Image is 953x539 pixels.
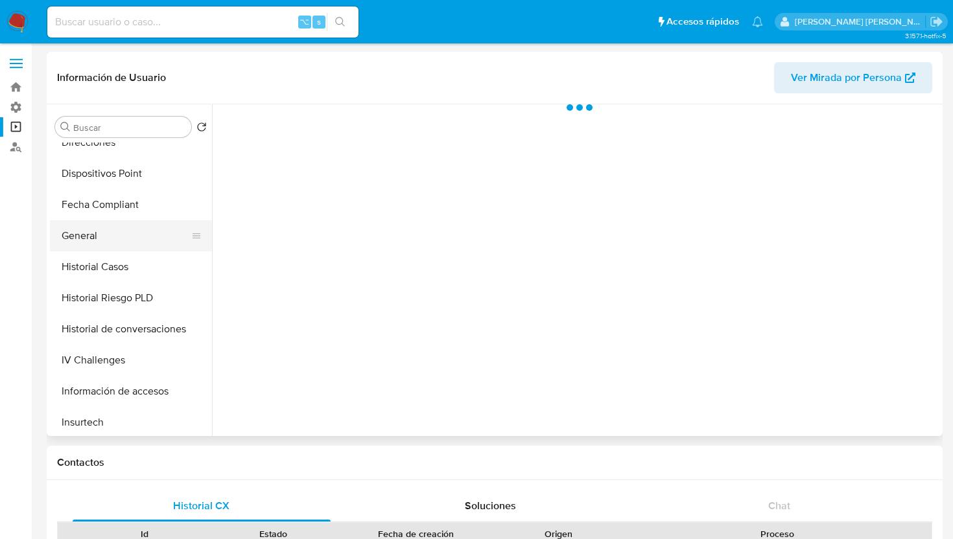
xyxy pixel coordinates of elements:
[73,122,186,133] input: Buscar
[50,282,212,314] button: Historial Riesgo PLD
[196,122,207,136] button: Volver al orden por defecto
[666,15,739,29] span: Accesos rápidos
[50,189,212,220] button: Fecha Compliant
[60,122,71,132] button: Buscar
[752,16,763,27] a: Notificaciones
[57,71,166,84] h1: Información de Usuario
[57,456,932,469] h1: Contactos
[50,220,202,251] button: General
[50,407,212,438] button: Insurtech
[930,15,943,29] a: Salir
[50,376,212,407] button: Información de accesos
[465,498,516,513] span: Soluciones
[317,16,321,28] span: s
[50,158,212,189] button: Dispositivos Point
[791,62,902,93] span: Ver Mirada por Persona
[774,62,932,93] button: Ver Mirada por Persona
[795,16,926,28] p: ariel.cabral@mercadolibre.com
[173,498,229,513] span: Historial CX
[50,314,212,345] button: Historial de conversaciones
[47,14,359,30] input: Buscar usuario o caso...
[50,127,212,158] button: Direcciones
[300,16,309,28] span: ⌥
[50,251,212,282] button: Historial Casos
[327,13,353,31] button: search-icon
[50,345,212,376] button: IV Challenges
[768,498,790,513] span: Chat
